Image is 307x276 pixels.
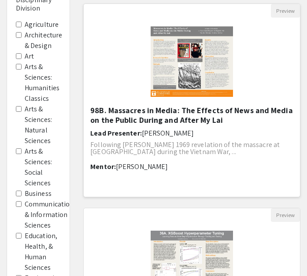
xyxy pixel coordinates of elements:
[116,162,168,171] span: [PERSON_NAME]
[83,4,300,197] div: Open Presentation <p>98B. Massacres in Media: The Effects of News and Media on the Public During ...
[90,106,293,125] h5: 98B. Massacres in Media: The Effects of News and Media on the Public During and After My Lai
[25,30,62,51] label: Architecture & Design
[90,140,280,156] span: Following [PERSON_NAME] 1969 revelation of the massacre at [GEOGRAPHIC_DATA] during the Vietnam W...
[25,104,61,146] label: Arts & Sciences: Natural Sciences
[271,4,300,18] button: Preview
[25,199,74,231] label: Communication & Information Sciences
[25,19,59,30] label: Agriculture
[142,18,242,106] img: <p>98B. Massacres in Media: The Effects of News and Media on the Public During and After My Lai</p>
[25,231,61,273] label: Education, Health, & Human Sciences
[7,236,37,269] iframe: Chat
[25,188,52,199] label: Business
[25,51,34,62] label: Art
[25,62,61,104] label: Arts & Sciences: Humanities Classics
[90,162,116,171] span: Mentor:
[142,129,194,138] span: [PERSON_NAME]
[271,208,300,222] button: Preview
[90,129,293,137] h6: Lead Presenter:
[25,146,61,188] label: Arts & Sciences: Social Sciences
